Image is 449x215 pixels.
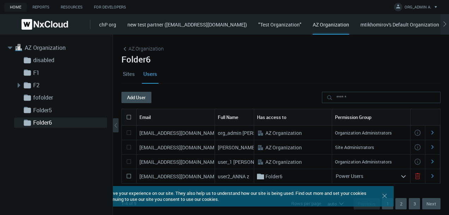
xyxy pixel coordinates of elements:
a: new test partner ([EMAIL_ADDRESS][DOMAIN_NAME]) [127,21,247,28]
nx-search-highlight: Organization Administrators [335,130,392,136]
a: 3 [409,198,420,209]
nx-search-highlight: Folder6 [265,173,282,180]
a: chP org [99,21,116,28]
span: We used cookies to improve your experience on our site. They also help us to understand how our s... [61,190,366,202]
nx-search-highlight: org_admin [PERSON_NAME] [218,130,281,136]
nx-search-highlight: Site Administrators [335,144,374,150]
a: F1 [33,68,104,77]
a: Resources [55,3,88,12]
nx-search-highlight: [EMAIL_ADDRESS][DOMAIN_NAME] [139,130,218,136]
nx-search-highlight: Organization Administrators [335,159,392,165]
a: Next [422,198,441,209]
a: AZ Organization [121,45,164,53]
a: Users [142,64,158,83]
nx-search-highlight: [PERSON_NAME] [218,144,256,151]
img: Nx Cloud logo [22,19,68,30]
a: AZ Organization [25,43,95,52]
a: disabled [33,56,104,64]
a: fofolder [33,93,104,102]
nx-search-highlight: [EMAIL_ADDRESS][DOMAIN_NAME] [139,159,218,165]
a: F2 [33,81,104,89]
nx-search-highlight: [EMAIL_ADDRESS][DOMAIN_NAME] [139,173,218,180]
a: Home [4,3,27,12]
nx-search-highlight: AZ Organization [265,130,302,136]
a: For Developers [88,3,132,12]
a: Folder5 [33,106,104,114]
a: mtikhomirov's Default Organization [360,21,439,28]
nx-search-highlight: AZ Organization [265,159,302,165]
a: 2 [395,198,407,209]
a: Folder6 [33,118,104,127]
a: "Test Organization" [258,21,301,28]
a: Reports [27,3,55,12]
h2: Folder6 [121,54,441,64]
nx-search-highlight: user2_ANNA z [218,173,249,180]
nx-search-highlight: user_1 [PERSON_NAME] [218,159,271,165]
div: AZ Organization [313,21,349,35]
nx-search-highlight: AZ Organization [265,144,302,151]
button: Add User [121,92,151,103]
a: Sites [121,64,136,83]
span: . By continuing to use our site you consent to use our cookies. [94,196,219,202]
nx-search-highlight: [EMAIL_ADDRESS][DOMAIN_NAME] [139,144,218,151]
span: ORG_ADMIN A. [405,4,431,12]
nx-search-highlight: Power Users [336,173,363,179]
